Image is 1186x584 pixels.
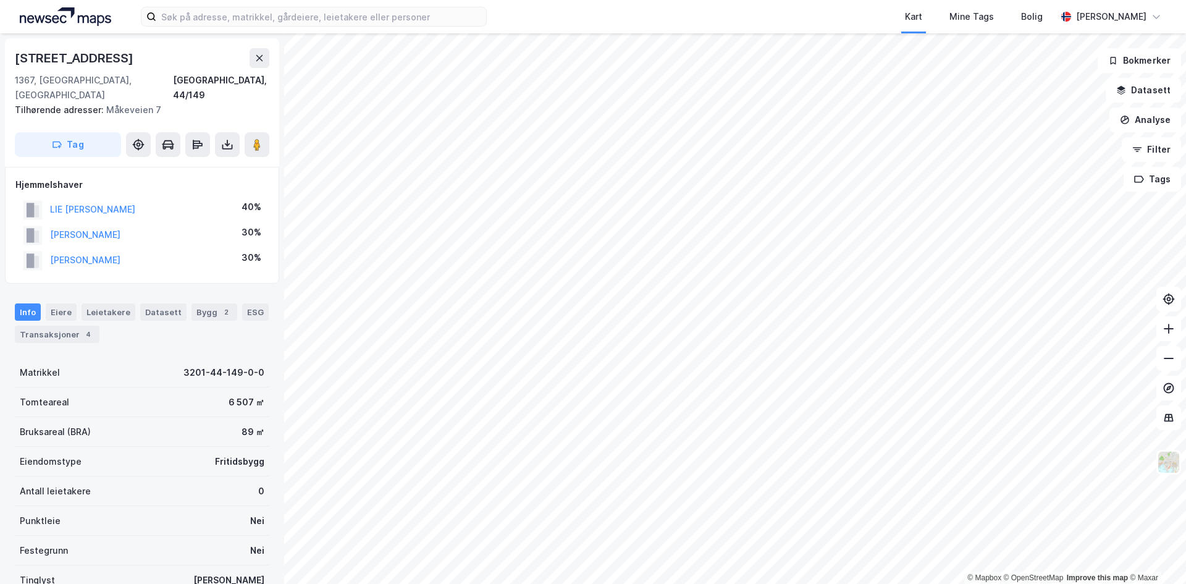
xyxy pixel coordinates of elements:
[15,326,99,343] div: Transaksjoner
[1067,573,1128,582] a: Improve this map
[1124,525,1186,584] div: Kontrollprogram for chat
[242,200,261,214] div: 40%
[967,573,1001,582] a: Mapbox
[15,103,259,117] div: Måkeveien 7
[15,73,173,103] div: 1367, [GEOGRAPHIC_DATA], [GEOGRAPHIC_DATA]
[20,425,91,439] div: Bruksareal (BRA)
[1124,525,1186,584] iframe: Chat Widget
[242,425,264,439] div: 89 ㎡
[220,306,232,318] div: 2
[215,454,264,469] div: Fritidsbygg
[191,303,237,321] div: Bygg
[905,9,922,24] div: Kart
[1106,78,1181,103] button: Datasett
[20,484,91,499] div: Antall leietakere
[949,9,994,24] div: Mine Tags
[15,104,106,115] span: Tilhørende adresser:
[20,543,68,558] div: Festegrunn
[242,303,269,321] div: ESG
[15,48,136,68] div: [STREET_ADDRESS]
[1157,451,1180,474] img: Z
[250,543,264,558] div: Nei
[183,365,264,380] div: 3201-44-149-0-0
[140,303,187,321] div: Datasett
[1124,167,1181,192] button: Tags
[173,73,269,103] div: [GEOGRAPHIC_DATA], 44/149
[242,225,261,240] div: 30%
[20,7,111,26] img: logo.a4113a55bc3d86da70a041830d287a7e.svg
[229,395,264,410] div: 6 507 ㎡
[15,132,121,157] button: Tag
[1109,108,1181,132] button: Analyse
[1004,573,1064,582] a: OpenStreetMap
[1122,137,1181,162] button: Filter
[1021,9,1043,24] div: Bolig
[20,454,82,469] div: Eiendomstype
[20,514,61,528] div: Punktleie
[46,303,77,321] div: Eiere
[15,303,41,321] div: Info
[250,514,264,528] div: Nei
[1076,9,1146,24] div: [PERSON_NAME]
[20,395,69,410] div: Tomteareal
[1098,48,1181,73] button: Bokmerker
[15,177,269,192] div: Hjemmelshaver
[156,7,486,26] input: Søk på adresse, matrikkel, gårdeiere, leietakere eller personer
[82,328,95,341] div: 4
[82,303,135,321] div: Leietakere
[258,484,264,499] div: 0
[20,365,60,380] div: Matrikkel
[242,250,261,265] div: 30%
